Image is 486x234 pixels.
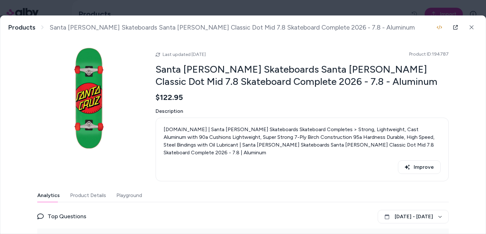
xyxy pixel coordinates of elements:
span: Description [156,107,449,115]
nav: breadcrumb [8,23,415,32]
a: Products [8,23,35,32]
span: Last updated [DATE] [163,52,206,57]
span: $122.95 [156,93,183,102]
span: Top Questions [48,212,86,221]
button: [DATE] - [DATE] [378,210,449,223]
button: Product Details [70,189,106,202]
button: Improve [398,160,441,174]
p: [DOMAIN_NAME] | Santa [PERSON_NAME] Skateboards Skateboard Completes > Strong, Lightweight, Cast ... [164,126,441,157]
span: Santa [PERSON_NAME] Skateboards Santa [PERSON_NAME] Classic Dot Mid 7.8 Skateboard Complete 2026 ... [50,23,415,32]
h2: Santa [PERSON_NAME] Skateboards Santa [PERSON_NAME] Classic Dot Mid 7.8 Skateboard Complete 2026 ... [156,63,449,87]
button: Analytics [37,189,60,202]
button: Playground [116,189,142,202]
span: Product ID: 194787 [409,51,449,58]
img: santa-cruz-classic-dot-mid-7-8-skateboard-complete-.jpg [37,47,140,149]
